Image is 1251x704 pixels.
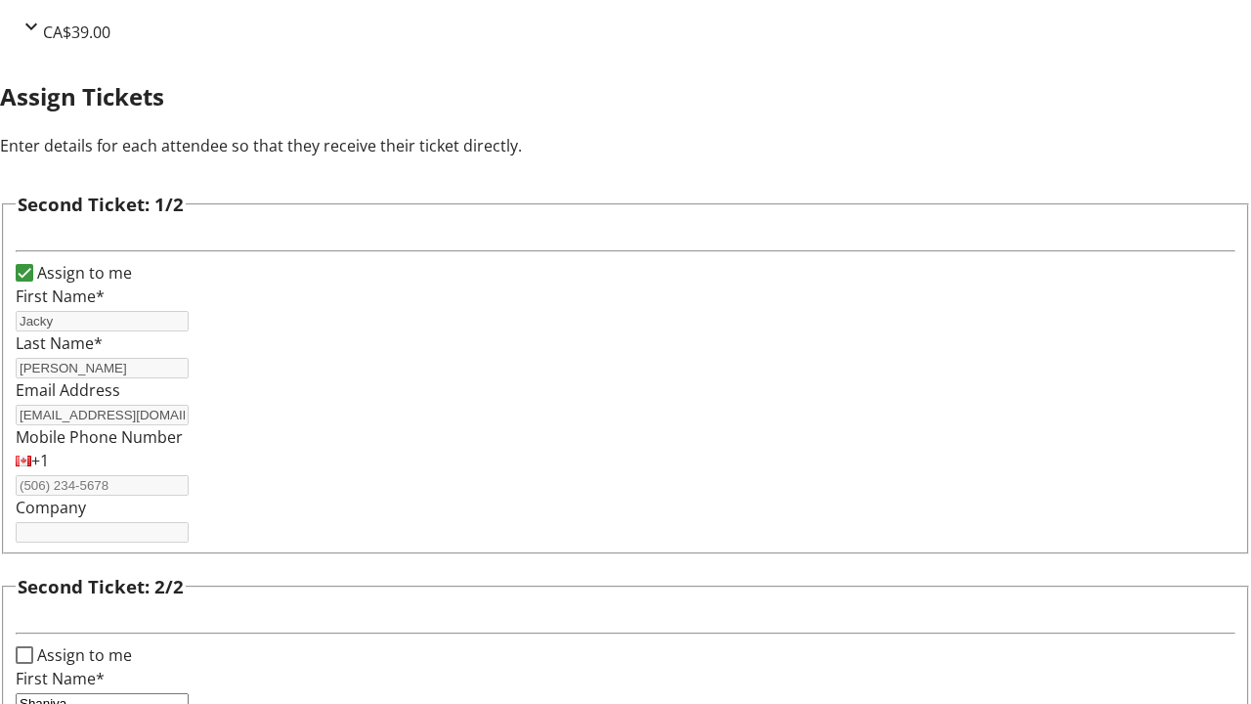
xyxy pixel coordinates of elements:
label: Company [16,497,86,518]
input: (506) 234-5678 [16,475,189,496]
label: Mobile Phone Number [16,426,183,448]
span: CA$39.00 [43,22,110,43]
label: Email Address [16,379,120,401]
label: Assign to me [33,643,132,667]
label: Last Name* [16,332,103,354]
label: Assign to me [33,261,132,285]
h3: Second Ticket: 1/2 [18,191,184,218]
label: First Name* [16,286,105,307]
label: First Name* [16,668,105,689]
h3: Second Ticket: 2/2 [18,573,184,600]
